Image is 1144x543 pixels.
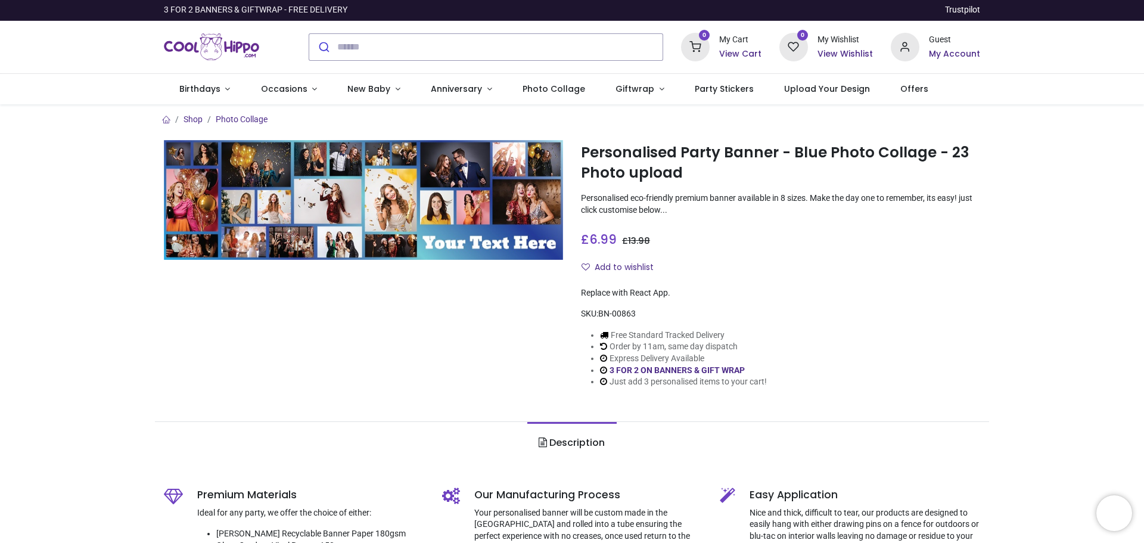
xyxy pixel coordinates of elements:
[600,376,767,388] li: Just add 3 personalised items to your cart!
[415,74,507,105] a: Anniversary
[164,30,259,64] a: Logo of Cool Hippo
[719,48,761,60] a: View Cart
[197,507,424,519] p: Ideal for any party, we offer the choice of either:
[581,257,664,278] button: Add to wishlistAdd to wishlist
[600,330,767,342] li: Free Standard Tracked Delivery
[581,142,980,184] h1: Personalised Party Banner - Blue Photo Collage - 23 Photo upload
[589,231,617,248] span: 6.99
[929,34,980,46] div: Guest
[431,83,482,95] span: Anniversary
[797,30,809,41] sup: 0
[1096,495,1132,531] iframe: Brevo live chat
[600,341,767,353] li: Order by 11am, same day dispatch
[581,308,980,320] div: SKU:
[184,114,203,124] a: Shop
[817,34,873,46] div: My Wishlist
[523,83,585,95] span: Photo Collage
[164,74,245,105] a: Birthdays
[527,422,616,464] a: Description
[628,235,650,247] span: 13.98
[945,4,980,16] a: Trustpilot
[929,48,980,60] a: My Account
[779,41,808,51] a: 0
[695,83,754,95] span: Party Stickers
[245,74,332,105] a: Occasions
[332,74,416,105] a: New Baby
[600,74,679,105] a: Giftwrap
[681,41,710,51] a: 0
[261,83,307,95] span: Occasions
[598,309,636,318] span: BN-00863
[900,83,928,95] span: Offers
[164,30,259,64] img: Cool Hippo
[615,83,654,95] span: Giftwrap
[610,365,745,375] a: 3 FOR 2 ON BANNERS & GIFT WRAP
[164,140,563,260] img: Personalised Party Banner - Blue Photo Collage - 23 Photo upload
[309,34,337,60] button: Submit
[817,48,873,60] a: View Wishlist
[784,83,870,95] span: Upload Your Design
[216,528,424,540] li: [PERSON_NAME] Recyclable Banner Paper 180gsm
[216,114,268,124] a: Photo Collage
[581,193,980,216] p: Personalised eco-friendly premium banner available in 8 sizes. Make the day one to remember, its ...
[474,488,702,502] h5: Our Manufacturing Process
[347,83,390,95] span: New Baby
[600,353,767,365] li: Express Delivery Available
[179,83,220,95] span: Birthdays
[581,287,980,299] div: Replace with React App.
[581,231,617,248] span: £
[750,488,980,502] h5: Easy Application
[719,34,761,46] div: My Cart
[582,263,590,271] i: Add to wishlist
[164,4,347,16] div: 3 FOR 2 BANNERS & GIFTWRAP - FREE DELIVERY
[699,30,710,41] sup: 0
[197,488,424,502] h5: Premium Materials
[622,235,650,247] span: £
